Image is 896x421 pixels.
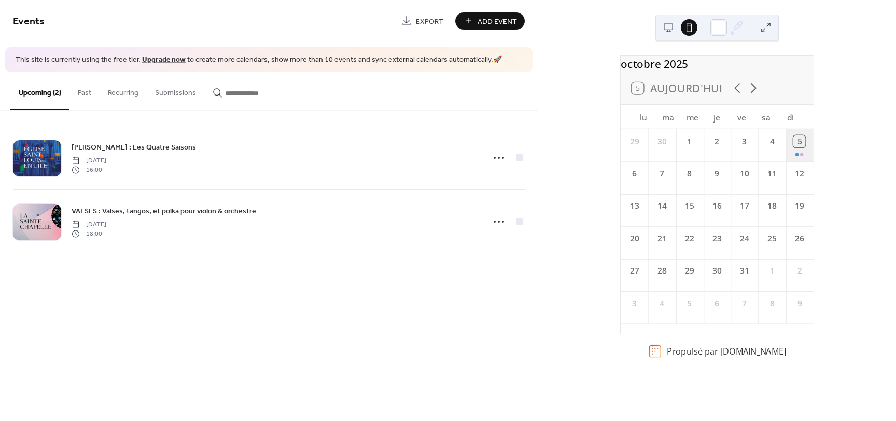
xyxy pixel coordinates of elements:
div: 7 [656,168,668,180]
button: Upcoming (2) [10,72,69,110]
div: 31 [738,265,750,277]
div: 21 [656,233,668,245]
div: 2 [711,135,723,147]
div: 15 [683,200,695,212]
div: ve [729,105,753,129]
span: [DATE] [72,156,106,165]
a: [DOMAIN_NAME] [720,345,786,357]
div: je [705,105,729,129]
button: Submissions [147,72,204,109]
div: 27 [628,265,640,277]
span: 18:00 [72,229,106,239]
div: 12 [793,168,805,180]
div: 14 [656,200,668,212]
div: 4 [656,297,668,309]
div: 10 [738,168,750,180]
span: Export [416,16,443,27]
div: 2 [793,265,805,277]
div: 7 [738,297,750,309]
div: sa [754,105,778,129]
button: Add Event [455,12,525,30]
div: 1 [766,265,778,277]
div: 3 [628,297,640,309]
div: 16 [711,200,723,212]
div: 30 [711,265,723,277]
div: 26 [793,233,805,245]
div: 28 [656,265,668,277]
div: 19 [793,200,805,212]
a: VALSES : Valses, tangos, et polka pour violon & orchestre [72,205,256,217]
div: lu [632,105,656,129]
div: 13 [628,200,640,212]
div: 6 [711,297,723,309]
div: ma [656,105,680,129]
div: 9 [793,297,805,309]
div: me [680,105,705,129]
div: 30 [656,135,668,147]
span: 16:00 [72,166,106,175]
div: 29 [628,135,640,147]
div: 1 [683,135,695,147]
a: [PERSON_NAME] : Les Quatre Saisons [72,141,196,153]
span: VALSES : Valses, tangos, et polka pour violon & orchestre [72,206,256,216]
div: 9 [711,168,723,180]
div: 4 [766,135,778,147]
div: 23 [711,233,723,245]
div: 20 [628,233,640,245]
div: 22 [683,233,695,245]
div: 11 [766,168,778,180]
button: Recurring [100,72,147,109]
span: [PERSON_NAME] : Les Quatre Saisons [72,142,196,153]
button: Past [69,72,100,109]
span: Add Event [478,16,517,27]
div: 5 [683,297,695,309]
a: Upgrade now [142,53,186,67]
div: Propulsé par [667,345,786,357]
div: 29 [683,265,695,277]
div: 24 [738,233,750,245]
div: 8 [766,297,778,309]
span: Events [13,11,45,32]
div: octobre 2025 [621,56,814,72]
span: This site is currently using the free tier. to create more calendars, show more than 10 events an... [16,55,502,65]
span: [DATE] [72,220,106,229]
div: 25 [766,233,778,245]
div: di [778,105,803,129]
a: Export [394,12,451,30]
div: 8 [683,168,695,180]
div: 3 [738,135,750,147]
div: 18 [766,200,778,212]
div: 17 [738,200,750,212]
div: 6 [628,168,640,180]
